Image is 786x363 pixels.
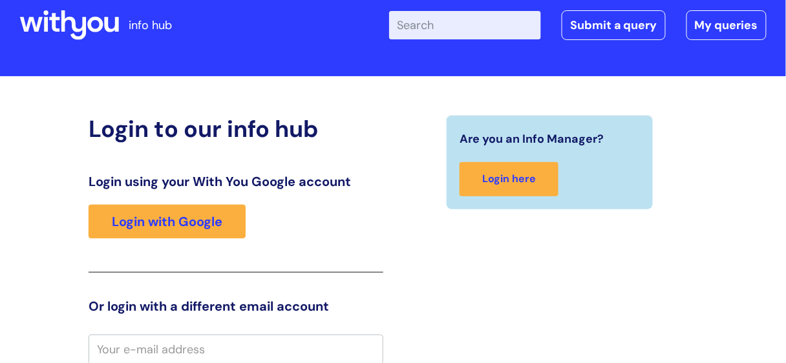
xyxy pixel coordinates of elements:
input: Search [389,11,541,39]
a: Login here [460,162,558,196]
h3: Login using your With You Google account [89,174,383,189]
a: Login with Google [89,205,246,238]
a: Submit a query [562,10,666,40]
p: info hub [129,15,172,36]
span: Are you an Info Manager? [460,129,604,149]
a: My queries [686,10,767,40]
h3: Or login with a different email account [89,298,383,314]
h2: Login to our info hub [89,115,383,143]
